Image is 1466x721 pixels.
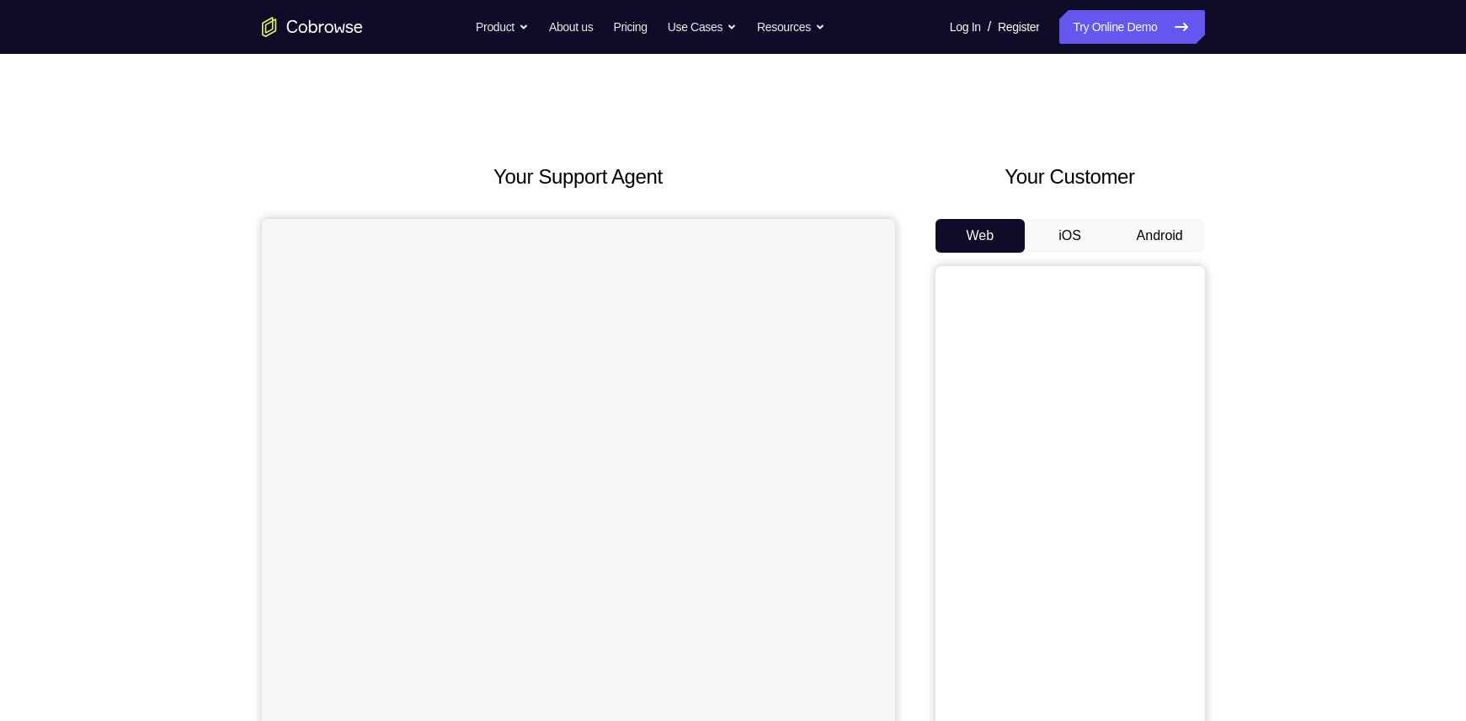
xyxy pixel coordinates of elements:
[936,219,1026,253] button: Web
[998,10,1039,44] a: Register
[262,162,895,192] h2: Your Support Agent
[262,17,363,37] a: Go to the home page
[757,10,825,44] button: Resources
[476,10,529,44] button: Product
[950,10,981,44] a: Log In
[1115,219,1205,253] button: Android
[613,10,647,44] a: Pricing
[988,17,991,37] span: /
[936,162,1205,192] h2: Your Customer
[549,10,593,44] a: About us
[668,10,737,44] button: Use Cases
[1059,10,1204,44] a: Try Online Demo
[1025,219,1115,253] button: iOS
